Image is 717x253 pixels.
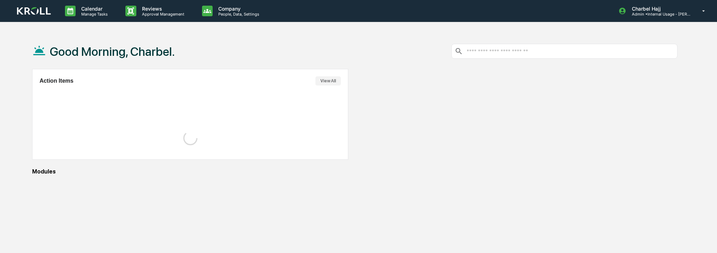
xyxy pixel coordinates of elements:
h2: Action Items [40,78,73,84]
h1: Good Morning, Charbel. [50,45,175,59]
img: logo [17,7,51,15]
p: Company [213,6,263,12]
p: People, Data, Settings [213,12,263,17]
p: Calendar [76,6,111,12]
p: Charbel Hajj [626,6,692,12]
div: Modules [32,168,677,175]
p: Reviews [136,6,188,12]
button: View All [315,76,341,86]
p: Manage Tasks [76,12,111,17]
p: Admin • Internal Usage - [PERSON_NAME] [626,12,692,17]
p: Approval Management [136,12,188,17]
